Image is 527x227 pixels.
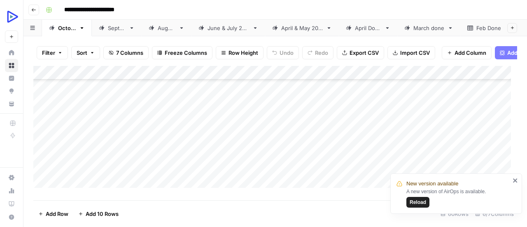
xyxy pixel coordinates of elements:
[33,207,73,220] button: Add Row
[5,211,18,224] button: Help + Support
[71,46,100,59] button: Sort
[280,49,294,57] span: Undo
[406,197,429,208] button: Reload
[315,49,328,57] span: Redo
[142,20,191,36] a: [DATE]
[229,49,258,57] span: Row Height
[73,207,124,220] button: Add 10 Rows
[5,97,18,110] a: Your Data
[216,46,263,59] button: Row Height
[42,20,92,36] a: [DATE]
[397,20,460,36] a: March done
[5,72,18,85] a: Insights
[58,24,76,32] div: [DATE]
[152,46,212,59] button: Freeze Columns
[5,9,20,24] img: OpenReplay Logo
[476,24,501,32] div: Feb Done
[513,177,518,184] button: close
[472,207,517,220] div: 6/7 Columns
[281,24,323,32] div: [DATE] & [DATE]
[5,46,18,59] a: Home
[5,84,18,98] a: Opportunities
[267,46,299,59] button: Undo
[165,49,207,57] span: Freeze Columns
[46,210,68,218] span: Add Row
[158,24,175,32] div: [DATE]
[103,46,149,59] button: 7 Columns
[265,20,339,36] a: [DATE] & [DATE]
[406,180,458,188] span: New version available
[350,49,379,57] span: Export CSV
[302,46,333,59] button: Redo
[455,49,486,57] span: Add Column
[460,20,517,36] a: Feb Done
[5,197,18,211] a: Learning Hub
[387,46,435,59] button: Import CSV
[92,20,142,36] a: [DATE]
[5,59,18,72] a: Browse
[77,49,87,57] span: Sort
[86,210,119,218] span: Add 10 Rows
[191,20,265,36] a: [DATE] & [DATE]
[5,184,18,197] a: Usage
[5,7,18,27] button: Workspace: OpenReplay
[410,199,426,206] span: Reload
[442,46,492,59] button: Add Column
[337,46,384,59] button: Export CSV
[437,207,472,220] div: 60 Rows
[355,24,381,32] div: April Done
[406,188,510,208] div: A new version of AirOps is available.
[413,24,444,32] div: March done
[42,49,55,57] span: Filter
[108,24,126,32] div: [DATE]
[208,24,249,32] div: [DATE] & [DATE]
[5,171,18,184] a: Settings
[400,49,430,57] span: Import CSV
[339,20,397,36] a: April Done
[37,46,68,59] button: Filter
[116,49,143,57] span: 7 Columns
